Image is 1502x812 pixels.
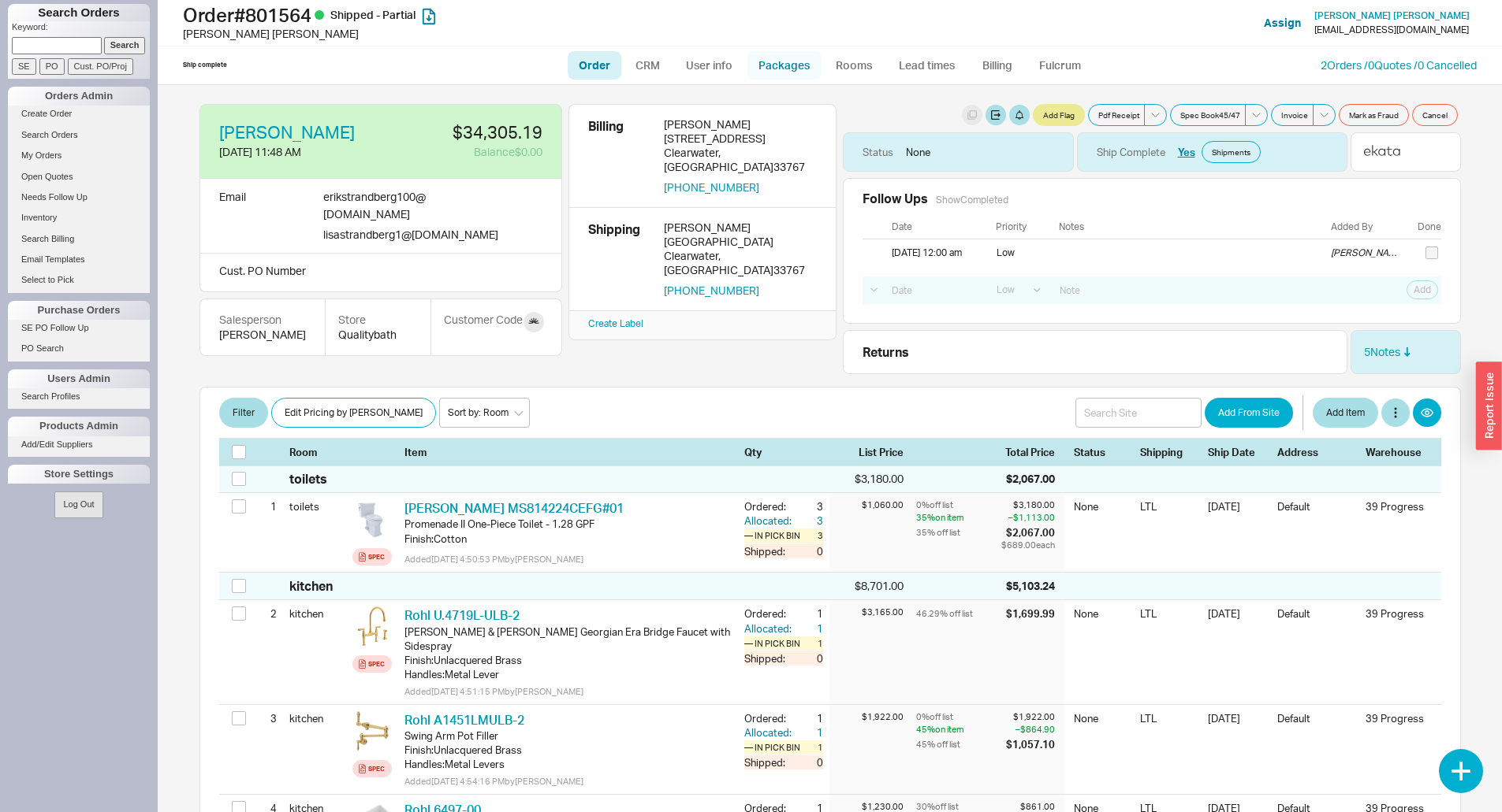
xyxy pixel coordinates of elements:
[285,403,423,422] span: Edit Pricing by [PERSON_NAME]
[1277,499,1356,525] div: Default
[1366,499,1429,514] div: 39 Progress
[271,398,436,428] button: Edit Pricing by [PERSON_NAME]
[829,499,904,511] div: $1,060.00
[1140,499,1198,525] div: LTL
[744,755,795,769] div: Shipped:
[391,144,542,160] div: Balance $0.00
[1364,344,1411,360] div: 5 Note s
[883,280,984,301] input: Date
[1006,578,1055,594] div: $5,103.24
[352,606,392,646] img: v1ivfi7sbfoivjvifbzx__65341.1652162553_duog7m
[404,607,520,623] a: Rohl U.4719L-ULB-2
[8,87,150,106] div: Orders Admin
[1178,145,1195,159] button: Yes
[1140,606,1198,656] div: LTL
[825,51,884,80] a: Rooms
[8,189,150,206] a: Needs Follow Up
[829,471,904,487] div: $3,180.00
[8,4,150,21] h1: Search Orders
[104,37,146,54] input: Search
[1001,499,1055,511] div: $3,180.00
[795,544,823,558] div: 0
[887,51,967,80] a: Lead times
[863,191,928,206] div: Follow Ups
[68,58,133,75] input: Cust. PO/Proj
[744,528,806,543] div: — In Pick Bin
[916,606,1003,621] div: 46.29 % off list
[744,621,823,636] button: Allocated:1
[744,514,823,528] button: Allocated:3
[352,711,392,751] img: de8bxdnhyssnrw2zz5qc__40981.1652163095_c6siro
[1366,711,1429,725] div: 39 Progress
[1075,398,1202,428] input: Search Site
[795,621,823,636] div: 1
[806,740,823,755] div: 1
[352,499,392,539] img: MS814224CEFG_fyjfwq
[795,755,823,769] div: 0
[1088,104,1145,126] button: Pdf Receipt
[323,226,498,243] div: lisastrandberg1 @ [DOMAIN_NAME]
[219,398,268,428] button: Filter
[338,327,418,343] div: Qualitybath
[664,235,817,249] div: [GEOGRAPHIC_DATA]
[674,51,744,80] a: User info
[863,145,893,159] div: Status
[744,651,795,666] div: Shipped:
[183,61,227,69] div: Ship complete
[8,209,150,226] a: Inventory
[1313,398,1378,428] button: Add Item
[8,417,150,436] div: Products Admin
[1001,511,1055,524] div: – $1,113.00
[1001,540,1055,550] div: $689.00 each
[219,124,355,141] a: [PERSON_NAME]
[323,188,509,223] div: erikstrandberg100 @ [DOMAIN_NAME]
[8,388,150,405] a: Search Profiles
[1006,723,1055,736] div: – $864.90
[404,532,732,546] div: Finish : Cotton
[1412,104,1458,126] button: Cancel
[404,445,738,459] div: Item
[1414,284,1431,296] span: Add
[829,606,904,618] div: $3,165.00
[829,711,904,723] div: $1,922.00
[8,231,150,247] a: Search Billing
[970,51,1025,80] a: Billing
[744,445,823,459] div: Qty
[391,124,542,141] div: $34,305.19
[257,600,277,627] div: 2
[1314,24,1469,35] div: [EMAIL_ADDRESS][DOMAIN_NAME]
[664,249,817,277] div: Clearwater , [GEOGRAPHIC_DATA] 33767
[289,493,346,520] div: toilets
[183,4,755,26] h1: Order # 801564
[352,655,392,673] a: Spec
[795,725,823,740] div: 1
[8,465,150,484] div: Store Settings
[368,658,385,670] div: Spec
[588,317,643,329] a: Create Label
[1208,445,1268,459] div: Ship Date
[404,757,732,771] div: Handles : Metal Levers
[1277,711,1356,747] div: Default
[404,500,624,516] a: [PERSON_NAME] MS814224CEFG#01
[1074,606,1131,656] div: None
[664,117,817,132] div: [PERSON_NAME]
[1051,280,1328,301] input: Note
[744,711,795,725] div: Ordered:
[916,711,1003,723] div: 0 % off list
[744,725,823,740] button: Allocated:1
[1205,398,1293,428] button: Add From Site
[1001,525,1055,539] div: $2,067.00
[588,117,651,195] div: Billing
[795,711,823,725] div: 1
[183,26,755,42] div: [PERSON_NAME] [PERSON_NAME]
[1059,221,1328,232] div: Notes
[588,221,651,298] div: Shipping
[289,470,327,488] div: toilets
[8,147,150,164] a: My Orders
[1349,109,1399,121] span: Mark as Fraud
[8,127,150,143] a: Search Orders
[795,651,823,666] div: 0
[8,169,150,185] a: Open Quotes
[829,445,904,459] div: List Price
[1264,15,1301,31] button: Assign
